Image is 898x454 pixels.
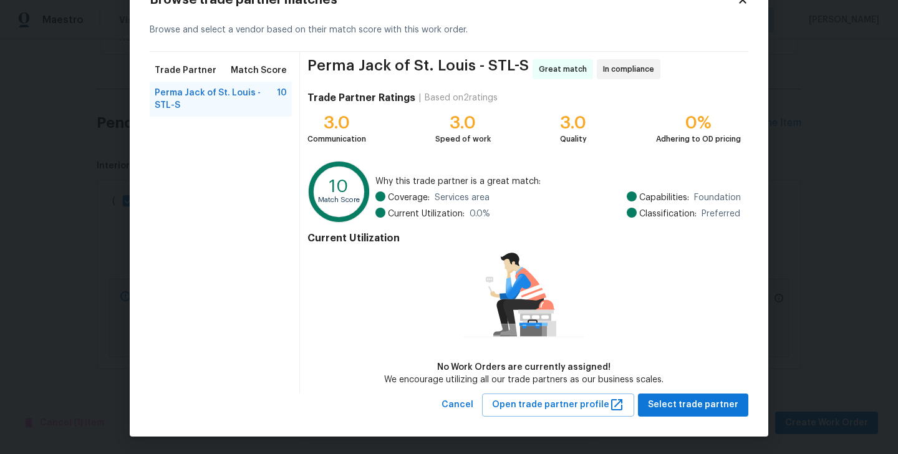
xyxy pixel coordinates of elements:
[155,87,277,112] span: Perma Jack of St. Louis - STL-S
[702,208,740,220] span: Preferred
[603,63,659,75] span: In compliance
[648,397,738,413] span: Select trade partner
[639,191,689,204] span: Capabilities:
[388,208,465,220] span: Current Utilization:
[656,133,741,145] div: Adhering to OD pricing
[375,175,741,188] span: Why this trade partner is a great match:
[539,63,592,75] span: Great match
[638,394,748,417] button: Select trade partner
[384,374,664,386] div: We encourage utilizing all our trade partners as our business scales.
[277,87,287,112] span: 10
[435,117,491,129] div: 3.0
[307,232,741,244] h4: Current Utilization
[388,191,430,204] span: Coverage:
[560,117,587,129] div: 3.0
[307,117,366,129] div: 3.0
[329,178,349,195] text: 10
[307,59,529,79] span: Perma Jack of St. Louis - STL-S
[435,133,491,145] div: Speed of work
[318,196,360,203] text: Match Score
[560,133,587,145] div: Quality
[437,394,478,417] button: Cancel
[435,191,490,204] span: Services area
[425,92,498,104] div: Based on 2 ratings
[155,64,216,77] span: Trade Partner
[307,92,415,104] h4: Trade Partner Ratings
[415,92,425,104] div: |
[470,208,490,220] span: 0.0 %
[492,397,624,413] span: Open trade partner profile
[639,208,697,220] span: Classification:
[384,361,664,374] div: No Work Orders are currently assigned!
[442,397,473,413] span: Cancel
[231,64,287,77] span: Match Score
[307,133,366,145] div: Communication
[694,191,741,204] span: Foundation
[150,9,748,52] div: Browse and select a vendor based on their match score with this work order.
[482,394,634,417] button: Open trade partner profile
[656,117,741,129] div: 0%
